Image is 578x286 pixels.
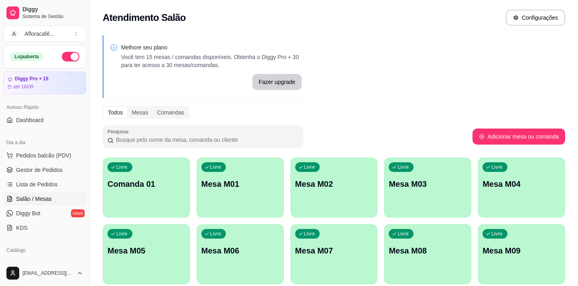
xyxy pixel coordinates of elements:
[107,178,185,190] p: Comanda 01
[121,43,302,51] p: Melhore seu plano
[153,107,189,118] div: Comandas
[398,164,409,170] p: Livre
[3,101,86,114] div: Acesso Rápido
[3,3,86,22] a: DiggySistema de Gestão
[389,178,466,190] p: Mesa M03
[483,178,560,190] p: Mesa M04
[3,114,86,127] a: Dashboard
[3,207,86,220] a: Diggy Botnovo
[127,107,152,118] div: Mesas
[201,178,279,190] p: Mesa M01
[197,157,284,218] button: LivreMesa M01
[116,231,128,237] p: Livre
[116,164,128,170] p: Livre
[3,178,86,191] a: Lista de Pedidos
[3,163,86,176] a: Gestor de Pedidos
[295,178,373,190] p: Mesa M02
[478,157,565,218] button: LivreMesa M04
[3,71,86,94] a: Diggy Pro + 15até 16/09
[384,157,471,218] button: LivreMesa M03
[483,245,560,256] p: Mesa M09
[62,52,79,61] button: Alterar Status
[22,270,73,276] span: [EMAIL_ADDRESS][DOMAIN_NAME]
[3,149,86,162] button: Pedidos balcão (PDV)
[3,26,86,42] button: Select a team
[16,151,71,159] span: Pedidos balcão (PDV)
[107,128,132,135] label: Pesquisar
[506,10,565,26] button: Configurações
[3,244,86,257] div: Catálogo
[107,245,185,256] p: Mesa M05
[491,164,503,170] p: Livre
[478,224,565,284] button: LivreMesa M09
[103,157,190,218] button: LivreComanda 01
[201,245,279,256] p: Mesa M06
[3,136,86,149] div: Dia a dia
[491,231,503,237] p: Livre
[290,224,378,284] button: LivreMesa M07
[24,30,55,38] div: Afloracafé ...
[197,224,284,284] button: LivreMesa M06
[103,107,127,118] div: Todos
[389,245,466,256] p: Mesa M08
[3,257,86,270] a: Produtos
[16,259,39,267] span: Produtos
[16,180,58,188] span: Lista de Pedidos
[304,231,315,237] p: Livre
[384,224,471,284] button: LivreMesa M08
[304,164,315,170] p: Livre
[10,52,43,61] div: Loja aberta
[10,30,18,38] span: A
[16,224,28,232] span: KDS
[15,76,49,82] article: Diggy Pro + 15
[114,136,298,144] input: Pesquisar
[295,245,373,256] p: Mesa M07
[22,6,83,13] span: Diggy
[3,192,86,205] a: Salão / Mesas
[290,157,378,218] button: LivreMesa M02
[103,11,186,24] h2: Atendimento Salão
[16,209,41,217] span: Diggy Bot
[210,231,221,237] p: Livre
[121,53,302,69] p: Você tem 15 mesas / comandas disponíveis. Obtenha o Diggy Pro + 30 para ter acesso a 30 mesas/com...
[398,231,409,237] p: Livre
[16,166,63,174] span: Gestor de Pedidos
[16,195,52,203] span: Salão / Mesas
[210,164,221,170] p: Livre
[16,116,44,124] span: Dashboard
[3,221,86,234] a: KDS
[3,264,86,283] button: [EMAIL_ADDRESS][DOMAIN_NAME]
[22,13,83,20] span: Sistema de Gestão
[252,74,302,90] button: Fazer upgrade
[13,84,33,90] article: até 16/09
[103,224,190,284] button: LivreMesa M05
[473,129,565,145] button: Adicionar mesa ou comanda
